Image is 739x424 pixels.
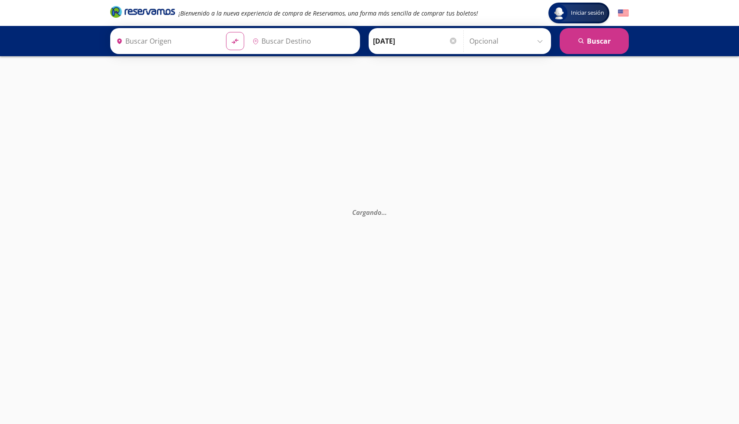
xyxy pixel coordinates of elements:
[689,374,730,415] iframe: Messagebird Livechat Widget
[373,30,458,52] input: Elegir Fecha
[178,9,478,17] em: ¡Bienvenido a la nueva experiencia de compra de Reservamos, una forma más sencilla de comprar tus...
[110,5,175,18] i: Brand Logo
[385,207,387,216] span: .
[618,8,629,19] button: English
[382,207,383,216] span: .
[469,30,547,52] input: Opcional
[113,30,219,52] input: Buscar Origen
[249,30,355,52] input: Buscar Destino
[352,207,387,216] em: Cargando
[383,207,385,216] span: .
[560,28,629,54] button: Buscar
[110,5,175,21] a: Brand Logo
[567,9,608,17] span: Iniciar sesión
